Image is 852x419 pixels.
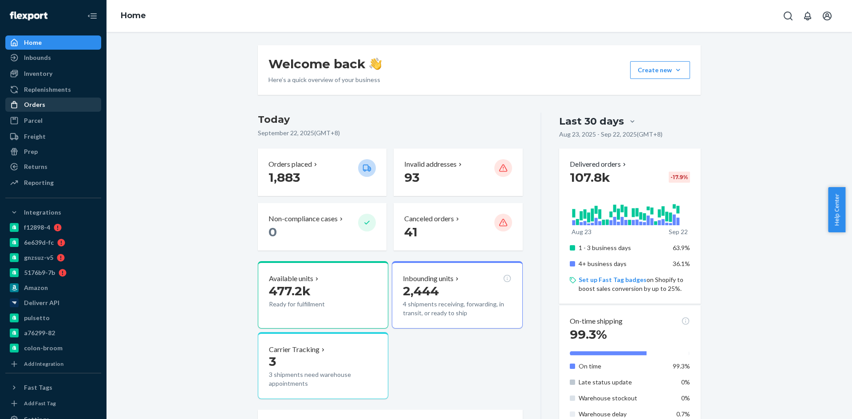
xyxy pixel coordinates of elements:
[24,238,54,247] div: 6e639d-fc
[404,224,418,239] span: 41
[24,116,43,125] div: Parcel
[268,159,312,169] p: Orders placed
[268,75,382,84] p: Here’s a quick overview of your business
[5,129,101,144] a: Freight
[24,85,71,94] div: Replenishments
[579,259,666,268] p: 4+ business days
[5,311,101,325] a: pulsetto
[5,176,101,190] a: Reporting
[24,344,63,352] div: colon-broom
[10,12,47,20] img: Flexport logo
[5,160,101,174] a: Returns
[669,172,690,183] div: -17.9 %
[24,208,61,217] div: Integrations
[669,227,688,236] p: Sep 22
[24,147,38,156] div: Prep
[570,316,623,326] p: On-time shipping
[394,149,522,196] button: Invalid addresses 93
[24,162,47,171] div: Returns
[570,159,628,169] button: Delivered orders
[5,359,101,369] a: Add Integration
[681,394,690,402] span: 0%
[403,274,454,284] p: Inbounding units
[24,253,53,262] div: gnzsuz-v5
[579,394,666,403] p: Warehouse stockout
[5,220,101,235] a: f12898-4
[369,58,382,70] img: hand-wave emoji
[403,300,511,317] p: 4 shipments receiving, forwarding, in transit, or ready to ship
[114,3,153,29] ol: breadcrumbs
[258,261,388,329] button: Available units477.2kReady for fulfillment
[258,203,387,251] button: Non-compliance cases 0
[5,98,101,112] a: Orders
[24,268,55,277] div: 5176b9-7b
[24,383,52,392] div: Fast Tags
[269,300,351,309] p: Ready for fulfillment
[5,114,101,128] a: Parcel
[559,130,663,139] p: Aug 23, 2025 - Sep 22, 2025 ( GMT+8 )
[779,7,797,25] button: Open Search Box
[828,187,845,232] button: Help Center
[570,170,610,185] span: 107.8k
[5,67,101,81] a: Inventory
[269,370,377,388] p: 3 shipments need warehouse appointments
[572,227,592,236] p: Aug 23
[579,410,666,419] p: Warehouse delay
[5,205,101,219] button: Integrations
[5,398,101,409] a: Add Fast Tag
[5,266,101,280] a: 5176b9-7b
[5,235,101,250] a: 6e639d-fc
[5,380,101,395] button: Fast Tags
[24,132,46,141] div: Freight
[24,69,52,78] div: Inventory
[673,244,690,251] span: 63.9%
[5,35,101,50] a: Home
[258,149,387,196] button: Orders placed 1,883
[5,326,101,340] a: a76299-82
[579,362,666,371] p: On time
[24,38,42,47] div: Home
[18,6,50,14] span: Support
[5,281,101,295] a: Amazon
[579,243,666,252] p: 1 - 3 business days
[24,178,54,187] div: Reporting
[404,214,454,224] p: Canceled orders
[818,7,836,25] button: Open account menu
[404,170,419,185] span: 93
[5,251,101,265] a: gnzsuz-v5
[24,223,50,232] div: f12898-4
[5,51,101,65] a: Inbounds
[83,7,101,25] button: Close Navigation
[24,329,55,337] div: a76299-82
[24,360,63,368] div: Add Integration
[268,214,338,224] p: Non-compliance cases
[673,362,690,370] span: 99.3%
[24,298,59,307] div: Deliverr API
[579,276,647,283] a: Set up Fast Tag badges
[24,399,56,407] div: Add Fast Tag
[24,53,51,62] div: Inbounds
[269,345,319,355] p: Carrier Tracking
[579,378,666,387] p: Late status update
[394,203,522,251] button: Canceled orders 41
[268,224,277,239] span: 0
[268,170,300,185] span: 1,883
[681,378,690,386] span: 0%
[24,313,50,322] div: pulsetto
[579,275,690,293] p: on Shopify to boost sales conversion by up to 25%.
[5,341,101,355] a: colon-broom
[570,327,607,342] span: 99.3%
[258,332,388,399] button: Carrier Tracking33 shipments need warehouse appointments
[5,296,101,310] a: Deliverr API
[392,261,522,329] button: Inbounding units2,4444 shipments receiving, forwarding, in transit, or ready to ship
[24,100,45,109] div: Orders
[673,260,690,267] span: 36.1%
[24,283,48,292] div: Amazon
[5,82,101,97] a: Replenishments
[258,113,523,127] h3: Today
[559,114,624,128] div: Last 30 days
[676,410,690,418] span: 0.7%
[269,354,276,369] span: 3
